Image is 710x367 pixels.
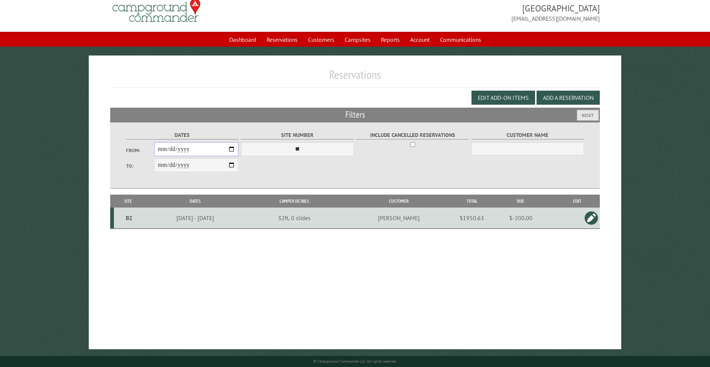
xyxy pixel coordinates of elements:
[487,208,554,229] td: $-200.00
[340,33,375,47] a: Campsites
[355,2,600,23] span: [GEOGRAPHIC_DATA] [EMAIL_ADDRESS][DOMAIN_NAME]
[457,195,487,208] th: Total
[457,208,487,229] td: $1950.63
[126,131,239,139] label: Dates
[117,214,141,222] div: B2
[126,162,154,169] label: To:
[376,33,404,47] a: Reports
[537,91,600,105] button: Add a Reservation
[110,108,600,122] h2: Filters
[471,91,535,105] button: Edit Add-on Items
[341,195,457,208] th: Customer
[248,195,341,208] th: Camper Details
[313,359,397,364] small: © Campground Commander LLC. All rights reserved.
[110,67,600,88] h1: Reservations
[304,33,339,47] a: Customers
[406,33,434,47] a: Account
[142,195,248,208] th: Dates
[114,195,142,208] th: Site
[577,110,599,121] button: Reset
[341,208,457,229] td: [PERSON_NAME]
[248,208,341,229] td: 32ft, 0 slides
[126,147,154,154] label: From:
[143,214,247,222] div: [DATE] - [DATE]
[436,33,486,47] a: Communications
[225,33,261,47] a: Dashboard
[555,195,600,208] th: Edit
[487,195,554,208] th: Due
[356,131,469,139] label: Include Cancelled Reservations
[241,131,354,139] label: Site Number
[262,33,302,47] a: Reservations
[471,131,584,139] label: Customer Name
